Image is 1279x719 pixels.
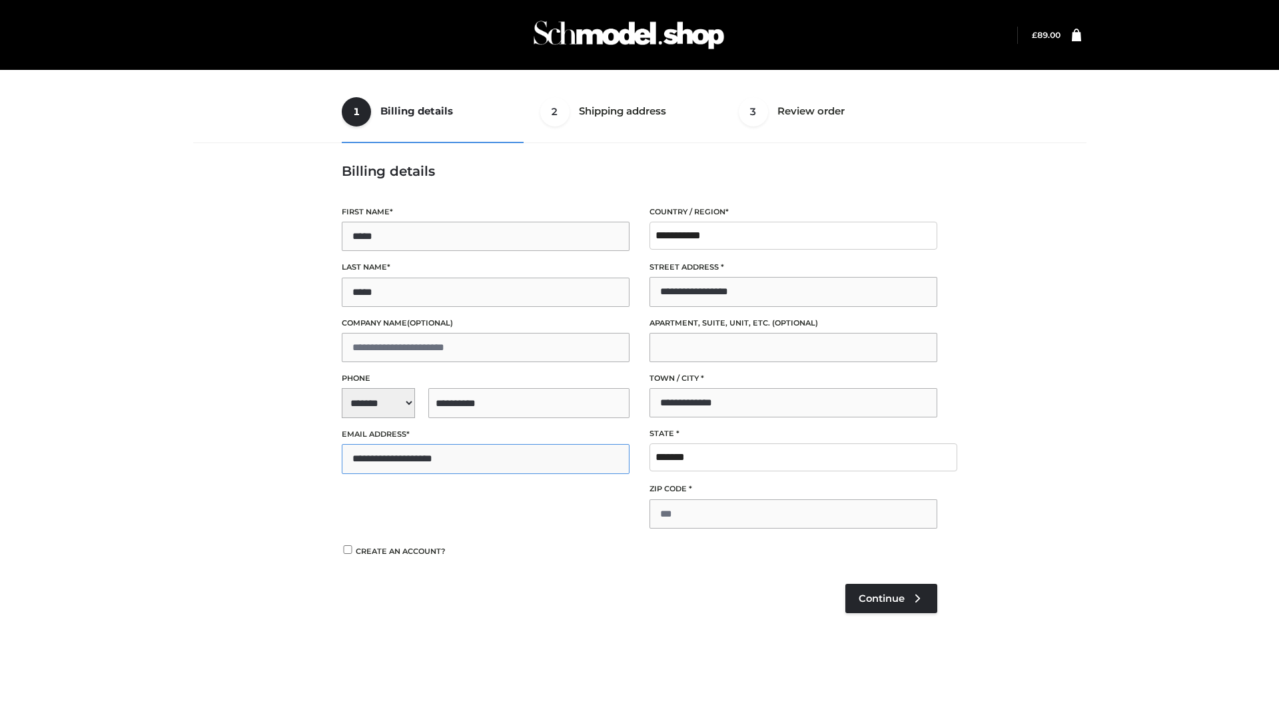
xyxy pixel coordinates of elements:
span: Continue [859,593,905,604]
a: £89.00 [1032,30,1061,40]
span: £ [1032,30,1037,40]
label: First name [342,206,630,218]
span: (optional) [407,318,453,328]
label: Country / Region [649,206,937,218]
label: Email address [342,428,630,441]
label: State [649,427,937,440]
label: Apartment, suite, unit, etc. [649,317,937,330]
label: Phone [342,372,630,385]
span: Create an account? [356,547,446,556]
bdi: 89.00 [1032,30,1061,40]
span: (optional) [772,318,818,328]
img: Schmodel Admin 964 [529,9,729,61]
input: Create an account? [342,545,354,554]
h3: Billing details [342,163,937,179]
a: Continue [845,584,937,613]
label: Last name [342,261,630,274]
label: Company name [342,317,630,330]
label: Town / City [649,372,937,385]
label: ZIP Code [649,483,937,495]
label: Street address [649,261,937,274]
